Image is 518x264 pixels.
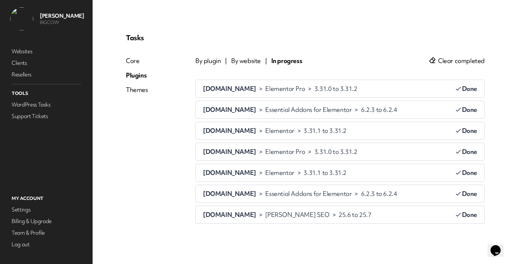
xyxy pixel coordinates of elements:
[10,194,82,203] p: My Account
[294,168,304,177] span: >
[303,168,347,177] span: 3.31.1 to 3.31.2
[195,56,221,65] span: By plugin
[10,46,82,56] a: Websites
[10,70,82,80] a: Resellers
[10,228,82,238] a: Team & Profile
[126,56,148,65] div: Core
[10,239,82,250] a: Log out
[455,105,477,114] span: Click here to remove it
[126,85,148,94] div: Themes
[265,210,329,219] span: [PERSON_NAME] SEO
[438,56,485,65] span: Clear completed
[256,105,266,114] span: >
[265,168,294,177] span: Elementor
[10,111,82,121] a: Support Tickets
[265,56,267,65] span: |
[303,126,347,135] span: 3.31.1 to 3.31.2
[10,58,82,68] a: Clients
[256,168,266,177] span: >
[203,84,256,93] span: [DOMAIN_NAME]
[314,84,357,93] span: 3.31.0 to 3.31.2
[40,12,84,20] p: [PERSON_NAME]
[10,205,82,215] a: Settings
[455,126,477,135] span: Click here to remove it
[455,189,477,198] span: Click here to remove it
[455,210,477,219] span: Click here to remove it
[256,126,266,135] span: >
[265,189,352,198] span: Essential Addons for Elementor
[352,189,361,198] span: >
[265,84,305,93] span: Elementor Pro
[305,84,314,93] span: >
[294,126,304,135] span: >
[339,210,371,219] span: 25.6 to 25.7
[256,210,266,219] span: >
[330,210,339,219] span: >
[203,105,256,114] span: [DOMAIN_NAME]
[361,189,397,198] span: 6.2.3 to 6.2.4
[10,89,82,98] p: Tools
[203,210,256,219] span: [DOMAIN_NAME]
[10,100,82,110] a: WordPress Tasks
[10,216,82,226] a: Billing & Upgrade
[256,189,266,198] span: >
[455,147,477,156] span: Click here to remove it
[225,56,227,65] span: |
[271,56,302,65] span: In progress
[40,20,84,25] p: BIGCOW
[256,147,266,156] span: >
[203,147,256,156] span: [DOMAIN_NAME]
[265,105,352,114] span: Essential Addons for Elementor
[314,147,357,156] span: 3.31.0 to 3.31.2
[352,105,361,114] span: >
[126,71,148,80] div: Plugins
[488,235,511,257] iframe: chat widget
[265,147,305,156] span: Elementor Pro
[305,147,314,156] span: >
[231,56,261,65] span: By website
[455,84,477,93] span: Click here to remove it
[256,84,266,93] span: >
[361,105,397,114] span: 6.2.3 to 6.2.4
[203,168,256,177] span: [DOMAIN_NAME]
[203,126,256,135] span: [DOMAIN_NAME]
[203,189,256,198] span: [DOMAIN_NAME]
[455,168,477,177] span: Click here to remove it
[265,126,294,135] span: Elementor
[429,56,485,65] button: Clear completed
[126,33,485,42] p: Tasks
